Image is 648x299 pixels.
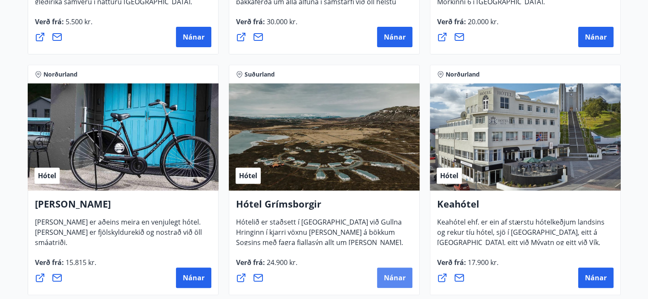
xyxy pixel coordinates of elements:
button: Nánar [176,268,211,288]
span: [PERSON_NAME] er aðeins meira en venjulegt hótel. [PERSON_NAME] er fjölskyldurekið og nostrað við... [35,217,202,254]
button: Nánar [176,27,211,47]
button: Nánar [377,268,412,288]
span: Nánar [384,273,406,282]
span: Verð frá : [437,17,498,33]
span: Verð frá : [236,17,297,33]
span: Nánar [183,32,204,42]
h4: [PERSON_NAME] [35,197,211,217]
h4: Hótel Grímsborgir [236,197,412,217]
span: Hótel [239,171,257,180]
span: Verð frá : [35,258,96,274]
span: 17.900 kr. [466,258,498,267]
button: Nánar [578,268,613,288]
span: Norðurland [43,70,78,79]
span: Verð frá : [236,258,297,274]
span: Verð frá : [437,258,498,274]
span: Norðurland [446,70,480,79]
button: Nánar [377,27,412,47]
span: 30.000 kr. [265,17,297,26]
span: Hótelið er staðsett í [GEOGRAPHIC_DATA] við Gullna Hringinn í kjarri vöxnu [PERSON_NAME] á bökkum... [236,217,403,274]
span: Keahótel ehf. er ein af stærstu hótelkeðjum landsins og rekur tíu hótel, sjö í [GEOGRAPHIC_DATA],... [437,217,605,274]
span: 5.500 kr. [64,17,92,26]
span: Nánar [183,273,204,282]
span: Verð frá : [35,17,92,33]
span: Nánar [585,32,607,42]
span: 15.815 kr. [64,258,96,267]
span: 24.900 kr. [265,258,297,267]
h4: Keahótel [437,197,613,217]
button: Nánar [578,27,613,47]
span: Hótel [440,171,458,180]
span: Suðurland [245,70,275,79]
span: Hótel [38,171,56,180]
span: 20.000 kr. [466,17,498,26]
span: Nánar [585,273,607,282]
span: Nánar [384,32,406,42]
